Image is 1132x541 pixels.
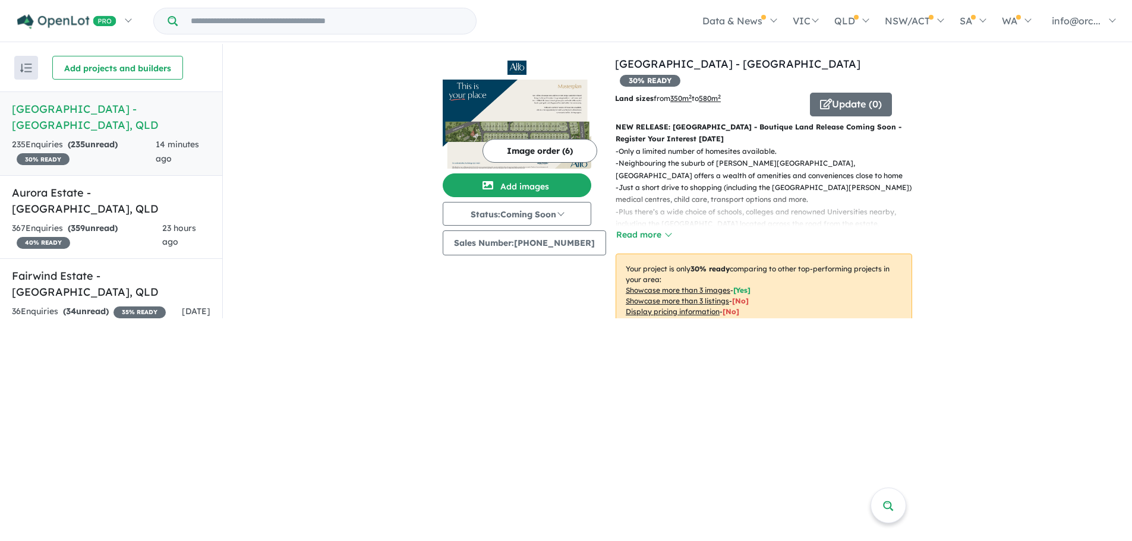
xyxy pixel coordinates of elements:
p: - Just a short drive to shopping (including the [GEOGRAPHIC_DATA][PERSON_NAME]), medical centres,... [616,182,922,206]
u: Showcase more than 3 images [626,286,730,295]
p: - Neighbouring the suburb of [PERSON_NAME][GEOGRAPHIC_DATA], [GEOGRAPHIC_DATA] offers a wealth of... [616,157,922,182]
img: Alto Estate - Park Ridge Logo [447,61,587,75]
span: 14 minutes ago [156,139,199,164]
span: info@orc... [1052,15,1101,27]
img: sort.svg [20,64,32,72]
sup: 2 [718,93,721,100]
b: Land sizes [615,94,654,103]
u: 580 m [699,94,721,103]
h5: Aurora Estate - [GEOGRAPHIC_DATA] , QLD [12,185,210,217]
p: NEW RELEASE: [GEOGRAPHIC_DATA] - Boutique Land Release Coming Soon - Register Your Interest [DATE] [616,121,912,145]
strong: ( unread) [68,139,118,150]
button: Update (0) [810,93,892,116]
img: Alto Estate - Park Ridge [443,80,591,169]
div: 36 Enquir ies [12,305,166,319]
p: - Only a limited number of homesites available. [616,145,922,157]
h5: [GEOGRAPHIC_DATA] - [GEOGRAPHIC_DATA] , QLD [12,101,210,133]
b: 30 % ready [690,264,730,273]
strong: ( unread) [63,306,109,317]
button: Add images [443,173,591,197]
div: 367 Enquir ies [12,222,162,250]
span: 30 % READY [17,153,70,165]
span: 34 [66,306,76,317]
p: from [615,93,801,105]
span: 359 [71,223,85,233]
sup: 2 [689,93,692,100]
input: Try estate name, suburb, builder or developer [180,8,474,34]
span: [ No ] [732,296,749,305]
span: 23 hours ago [162,223,196,248]
u: Showcase more than 3 listings [626,296,729,305]
span: [ No ] [723,307,739,316]
span: to [692,94,721,103]
a: Alto Estate - Park Ridge LogoAlto Estate - Park Ridge [443,56,591,169]
span: [ Yes ] [733,286,751,295]
u: Add project headline [626,318,698,327]
span: [DATE] [182,306,210,317]
u: 350 m [670,94,692,103]
img: Openlot PRO Logo White [17,14,116,29]
button: Status:Coming Soon [443,202,591,226]
h5: Fairwind Estate - [GEOGRAPHIC_DATA] , QLD [12,268,210,300]
span: 40 % READY [17,237,70,249]
button: Image order (6) [483,139,597,163]
strong: ( unread) [68,223,118,233]
button: Sales Number:[PHONE_NUMBER] [443,230,606,255]
span: 235 [71,139,85,150]
span: 30 % READY [620,75,680,87]
div: 235 Enquir ies [12,138,156,166]
u: Display pricing information [626,307,720,316]
p: - Plus there’s a wide choice of schools, colleges and renowned Universities nearby, including the... [616,206,922,230]
span: 35 % READY [113,306,166,318]
p: Your project is only comparing to other top-performing projects in your area: - - - - - - - - - -... [616,254,912,445]
button: Read more [616,228,671,242]
a: [GEOGRAPHIC_DATA] - [GEOGRAPHIC_DATA] [615,57,860,71]
span: [ Yes ] [701,318,718,327]
button: Add projects and builders [52,56,183,80]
